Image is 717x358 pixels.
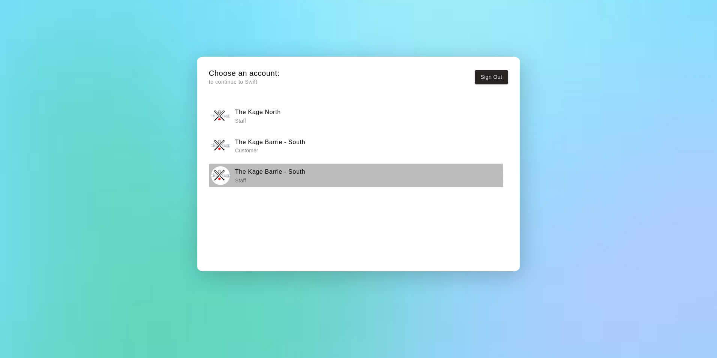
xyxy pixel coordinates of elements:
[211,107,230,125] img: The Kage North
[211,166,230,185] img: The Kage Barrie - South
[235,107,281,117] h6: The Kage North
[235,117,281,125] p: Staff
[235,147,305,154] p: Customer
[475,70,508,84] button: Sign Out
[235,167,305,177] h6: The Kage Barrie - South
[235,137,305,147] h6: The Kage Barrie - South
[209,164,508,187] button: The Kage Barrie - SouthThe Kage Barrie - South Staff
[209,78,280,86] p: to continue to Swift
[209,134,508,158] button: The Kage Barrie - SouthThe Kage Barrie - South Customer
[209,104,508,128] button: The Kage NorthThe Kage North Staff
[209,68,280,78] h5: Choose an account:
[235,177,305,184] p: Staff
[211,136,230,155] img: The Kage Barrie - South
